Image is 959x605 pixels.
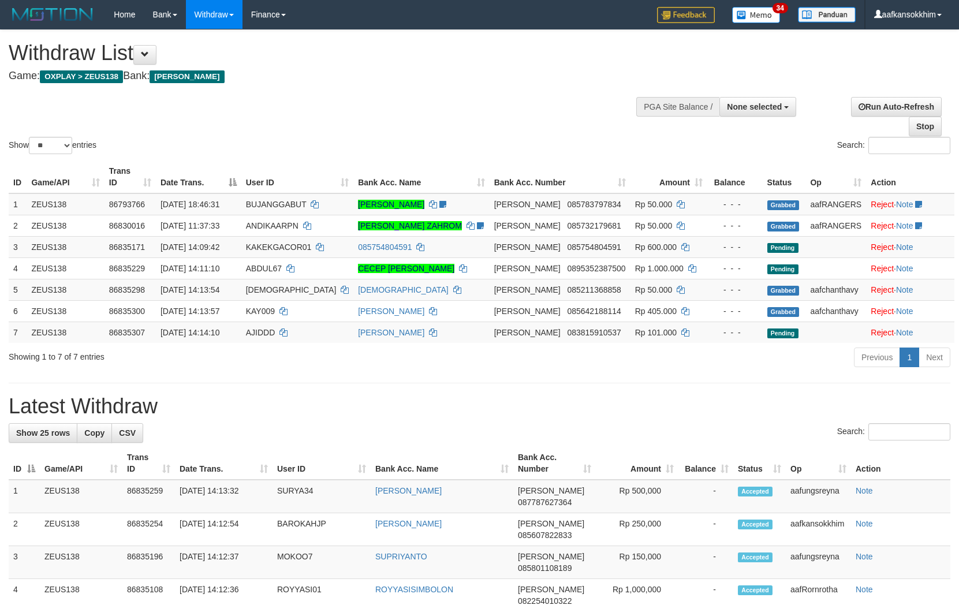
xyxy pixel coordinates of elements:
span: Copy 085801108189 to clipboard [518,563,572,573]
th: Trans ID: activate to sort column ascending [122,447,175,480]
td: 4 [9,257,27,279]
label: Show entries [9,137,96,154]
span: [DATE] 14:09:42 [161,242,219,252]
div: - - - [712,284,758,296]
th: Amount: activate to sort column ascending [596,447,678,480]
span: Copy 085211368858 to clipboard [567,285,621,294]
td: aafRANGERS [805,193,866,215]
span: Copy 087787627364 to clipboard [518,498,572,507]
td: ZEUS138 [27,215,104,236]
a: Note [896,328,913,337]
td: ZEUS138 [27,257,104,279]
a: Run Auto-Refresh [851,97,942,117]
span: OXPLAY > ZEUS138 [40,70,123,83]
td: 2 [9,215,27,236]
button: None selected [719,97,796,117]
th: Amount: activate to sort column ascending [630,160,707,193]
a: Reject [871,221,894,230]
td: 7 [9,322,27,343]
span: [PERSON_NAME] [494,285,561,294]
span: Accepted [738,585,773,595]
span: Accepted [738,520,773,529]
td: 86835259 [122,480,175,513]
th: Bank Acc. Name: activate to sort column ascending [371,447,513,480]
span: KAY009 [246,307,275,316]
a: CECEP [PERSON_NAME] [358,264,454,273]
a: Note [896,242,913,252]
span: AJIDDD [246,328,275,337]
th: Op: activate to sort column ascending [786,447,851,480]
span: [PERSON_NAME] [518,552,584,561]
a: Note [896,307,913,316]
span: Grabbed [767,200,800,210]
th: User ID: activate to sort column ascending [273,447,371,480]
span: Grabbed [767,307,800,317]
a: Note [856,552,873,561]
td: MOKOO7 [273,546,371,579]
span: Grabbed [767,222,800,231]
td: aafRANGERS [805,215,866,236]
td: ZEUS138 [27,236,104,257]
td: ZEUS138 [40,546,122,579]
span: [PERSON_NAME] [494,242,561,252]
td: [DATE] 14:12:54 [175,513,273,546]
a: Note [896,200,913,209]
td: Rp 150,000 [596,546,678,579]
span: 86835171 [109,242,145,252]
span: Rp 1.000.000 [635,264,684,273]
a: Show 25 rows [9,423,77,443]
a: Copy [77,423,112,443]
td: 2 [9,513,40,546]
span: [DATE] 14:11:10 [161,264,219,273]
a: Note [896,285,913,294]
span: Accepted [738,487,773,496]
td: 3 [9,546,40,579]
td: ZEUS138 [40,513,122,546]
a: 1 [900,348,919,367]
span: 34 [773,3,788,13]
th: Status [763,160,806,193]
input: Search: [868,423,950,440]
td: [DATE] 14:13:32 [175,480,273,513]
span: Show 25 rows [16,428,70,438]
div: - - - [712,305,758,317]
div: - - - [712,220,758,231]
div: - - - [712,263,758,274]
a: Reject [871,307,894,316]
span: ANDIKAARPN [246,221,298,230]
span: Copy 085642188114 to clipboard [567,307,621,316]
span: BUJANGGABUT [246,200,307,209]
td: 1 [9,193,27,215]
a: Note [856,585,873,594]
td: Rp 500,000 [596,480,678,513]
th: Trans ID: activate to sort column ascending [105,160,156,193]
a: Reject [871,328,894,337]
a: [PERSON_NAME] [375,486,442,495]
td: 6 [9,300,27,322]
td: 3 [9,236,27,257]
th: Status: activate to sort column ascending [733,447,786,480]
a: [PERSON_NAME] ZAHROM [358,221,462,230]
td: ZEUS138 [27,279,104,300]
a: CSV [111,423,143,443]
label: Search: [837,423,950,440]
td: ZEUS138 [27,322,104,343]
span: Copy 0895352387500 to clipboard [567,264,625,273]
td: - [678,480,733,513]
span: 86830016 [109,221,145,230]
td: 86835196 [122,546,175,579]
th: Action [866,160,954,193]
td: SURYA34 [273,480,371,513]
td: 86835254 [122,513,175,546]
h1: Withdraw List [9,42,628,65]
a: Note [856,519,873,528]
a: [PERSON_NAME] [375,519,442,528]
td: · [866,215,954,236]
span: Rp 101.000 [635,328,677,337]
a: [DEMOGRAPHIC_DATA] [358,285,449,294]
td: · [866,300,954,322]
img: MOTION_logo.png [9,6,96,23]
th: Date Trans.: activate to sort column descending [156,160,241,193]
span: [PERSON_NAME] [518,585,584,594]
th: Balance: activate to sort column ascending [678,447,733,480]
